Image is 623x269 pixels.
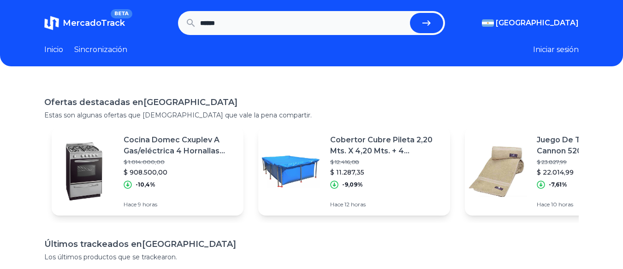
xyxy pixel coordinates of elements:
img: Imagen destacada [52,139,116,204]
font: Últimos trackeados en [44,239,142,249]
a: Imagen destacadaCobertor Cubre Pileta 2,20 Mts. X 4,20 Mts. + 4 sujetadores$ 12.416,08$ 11.287,35... [258,127,450,216]
font: Los últimos productos que se trackearon. [44,253,177,261]
font: -10,4% [136,181,155,188]
button: Iniciar sesión [533,44,579,55]
img: MercadoTrack [44,16,59,30]
font: 12 horas [344,201,366,208]
a: Imagen destacadaCocina Domec Cxuplev A Gas/eléctrica 4 Hornallas Plateada Color Plateado$ 1.014.0... [52,127,243,216]
a: MercadoTrackBETA [44,16,125,30]
font: $ 11.287,35 [330,168,364,176]
font: Hace [124,201,136,208]
img: Imagen destacada [465,139,529,204]
font: Hace [330,201,343,208]
font: MercadoTrack [63,18,125,28]
font: BETA [114,11,129,17]
a: Inicio [44,44,63,55]
font: $ 23.827,99 [537,158,567,165]
font: Ofertas destacadas en [44,97,143,107]
font: $ 22.014,99 [537,168,574,176]
img: Argentina [482,19,494,27]
font: Estas son algunas ofertas que [DEMOGRAPHIC_DATA] que vale la pena compartir. [44,111,312,119]
font: Cocina Domec Cxuplev A Gas/eléctrica 4 Hornallas Plateada Color Plateado [124,135,225,166]
font: Cobertor Cubre Pileta 2,20 Mts. X 4,20 Mts. + 4 sujetadores [330,135,433,166]
font: $ 12.416,08 [330,158,359,165]
font: Inicio [44,45,63,54]
font: 9 horas [138,201,157,208]
font: Iniciar sesión [533,45,579,54]
font: -7,61% [549,181,567,188]
button: [GEOGRAPHIC_DATA] [482,18,579,29]
font: [GEOGRAPHIC_DATA] [496,18,579,27]
font: -9,09% [342,181,363,188]
font: [GEOGRAPHIC_DATA] [143,97,237,107]
img: Imagen destacada [258,139,323,204]
font: Sincronización [74,45,127,54]
font: [GEOGRAPHIC_DATA] [142,239,236,249]
font: Hace [537,201,550,208]
font: $ 1.014.000,00 [124,158,165,165]
font: $ 908.500,00 [124,168,167,176]
a: Sincronización [74,44,127,55]
font: 10 horas [551,201,573,208]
